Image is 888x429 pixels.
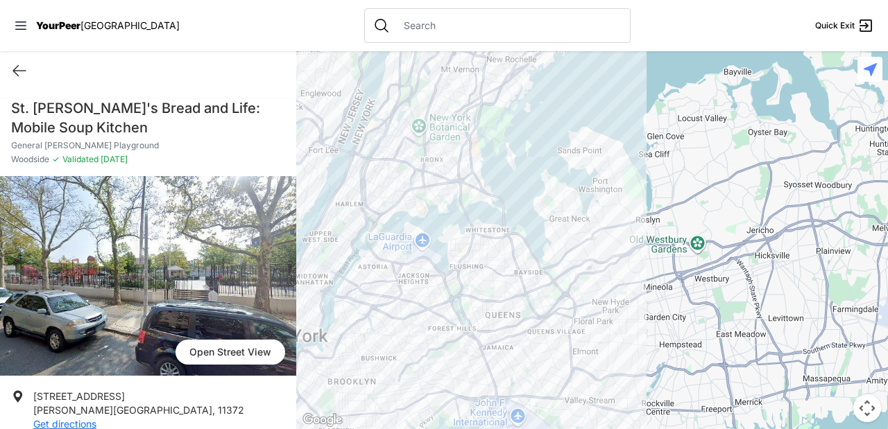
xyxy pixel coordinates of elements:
span: [DATE] [99,154,128,164]
input: Search [395,19,622,33]
h1: St. [PERSON_NAME]'s Bread and Life: Mobile Soup Kitchen [11,98,285,137]
span: [GEOGRAPHIC_DATA] [80,19,180,31]
a: Quick Exit [815,17,874,34]
button: Map camera controls [853,394,881,422]
span: [STREET_ADDRESS] [33,390,125,402]
span: Open Street View [176,340,285,365]
span: Validated [62,154,99,164]
span: YourPeer [36,19,80,31]
span: 11372 [218,404,244,416]
a: Open this area in Google Maps (opens a new window) [300,411,345,429]
span: Woodside [11,154,49,165]
span: ✓ [52,154,60,165]
span: Quick Exit [815,20,855,31]
a: YourPeer[GEOGRAPHIC_DATA] [36,21,180,30]
p: General [PERSON_NAME] Playground [11,140,285,151]
span: [PERSON_NAME][GEOGRAPHIC_DATA] [33,404,212,416]
span: , [212,404,215,416]
img: Google [300,411,345,429]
